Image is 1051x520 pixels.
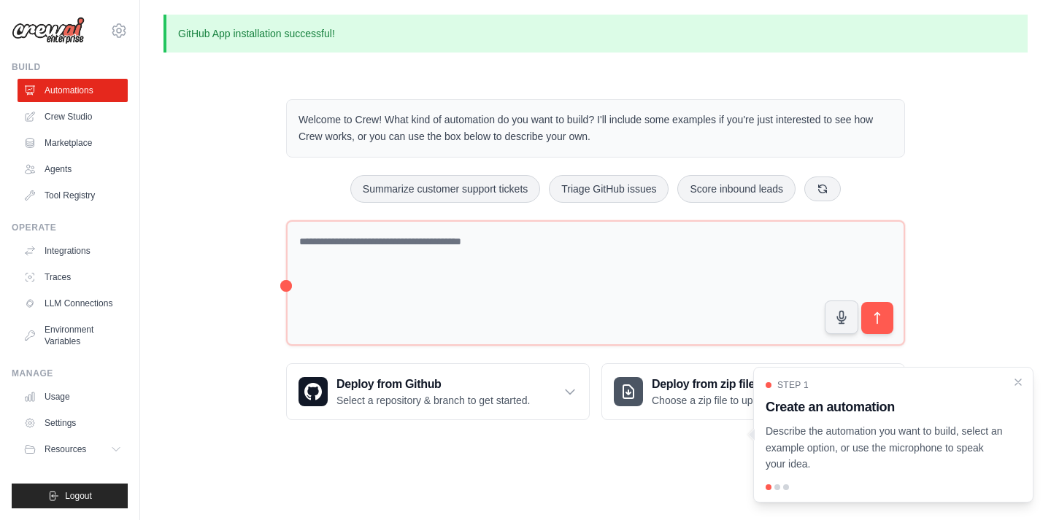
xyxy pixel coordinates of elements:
[163,15,1028,53] p: GitHub App installation successful!
[12,222,128,233] div: Operate
[766,423,1004,473] p: Describe the automation you want to build, select an example option, or use the microphone to spe...
[18,318,128,353] a: Environment Variables
[12,368,128,379] div: Manage
[18,105,128,128] a: Crew Studio
[65,490,92,502] span: Logout
[677,175,796,203] button: Score inbound leads
[18,292,128,315] a: LLM Connections
[18,385,128,408] a: Usage
[18,184,128,207] a: Tool Registry
[336,376,530,393] h3: Deploy from Github
[12,17,85,44] img: Logo
[549,175,669,203] button: Triage GitHub issues
[652,393,775,408] p: Choose a zip file to upload.
[18,158,128,181] a: Agents
[45,443,86,455] span: Resources
[1012,376,1024,388] button: Close walkthrough
[12,61,128,73] div: Build
[18,411,128,435] a: Settings
[350,175,540,203] button: Summarize customer support tickets
[12,484,128,508] button: Logout
[18,438,128,461] button: Resources
[777,379,809,391] span: Step 1
[18,239,128,263] a: Integrations
[18,79,128,102] a: Automations
[18,265,128,289] a: Traces
[766,397,1004,417] h3: Create an automation
[652,376,775,393] h3: Deploy from zip file
[299,112,893,145] p: Welcome to Crew! What kind of automation do you want to build? I'll include some examples if you'...
[18,131,128,155] a: Marketplace
[336,393,530,408] p: Select a repository & branch to get started.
